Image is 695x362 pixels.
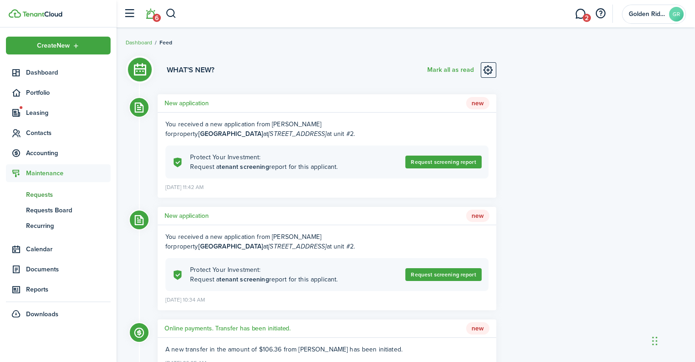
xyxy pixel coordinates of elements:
a: Reports [6,281,111,298]
time: [DATE] 10:34 AM [165,293,205,305]
h5: New application [164,211,209,221]
img: TenantCloud [22,11,62,17]
h5: Online payments. Transfer has been initiated. [164,324,291,333]
a: Recurring [6,218,111,233]
i: [STREET_ADDRESS] [268,242,326,251]
span: Feed [159,38,172,47]
i: [STREET_ADDRESS] [268,129,326,139]
button: Search [165,6,177,22]
div: You received a new application from [PERSON_NAME] for . [165,119,488,139]
button: Mark all as read [427,62,474,78]
i: soft [172,157,183,167]
div: Drag [652,327,658,355]
span: Portfolio [26,88,111,97]
span: Downloads [26,309,58,319]
a: Requests [6,187,111,202]
a: Dashboard [126,38,152,47]
iframe: Chat Widget [649,318,695,362]
b: tenant screening [219,275,269,284]
span: Requests [26,190,111,200]
b: [GEOGRAPHIC_DATA] [198,129,263,139]
span: Maintenance [26,168,111,178]
span: Contacts [26,128,111,138]
span: Recurring [26,221,111,231]
span: Documents [26,265,111,274]
span: 2 [583,14,591,22]
explanation-description: Protect Your Investment: Request a report for this applicant. [190,265,338,284]
span: Dashboard [26,68,111,77]
b: [GEOGRAPHIC_DATA] [198,242,263,251]
span: Calendar [26,244,111,254]
span: Reports [26,285,111,294]
div: You received a new application from [PERSON_NAME] for . [165,232,488,251]
span: Requests Board [26,205,111,215]
a: Messaging [572,2,589,26]
button: Open menu [6,37,111,54]
a: Request screening report [405,268,481,281]
a: Dashboard [6,64,111,81]
img: TenantCloud [9,9,21,18]
span: New [466,97,489,110]
span: property at at unit #2 [173,242,353,251]
h3: What's new? [167,65,214,76]
span: New [466,210,489,222]
avatar-text: GR [669,7,684,22]
h5: New application [164,98,209,108]
button: Open resource center [593,6,608,22]
time: [DATE] 11:42 AM [165,180,204,192]
a: Request screening report [405,156,481,168]
i: soft [172,270,183,280]
span: Create New [37,43,70,49]
span: property at at unit #2 [173,129,353,139]
b: tenant screening [219,162,269,172]
a: Requests Board [6,202,111,218]
span: Golden Ridge Apts., LLC. [629,11,665,17]
explanation-description: Protect Your Investment: Request a report for this applicant. [190,152,338,172]
span: New [466,322,489,335]
span: Leasing [26,108,111,118]
button: Open sidebar [121,5,138,22]
span: A new transfer in the amount of $106.36 from [PERSON_NAME] has been initiated. [165,345,403,354]
span: Accounting [26,148,111,158]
